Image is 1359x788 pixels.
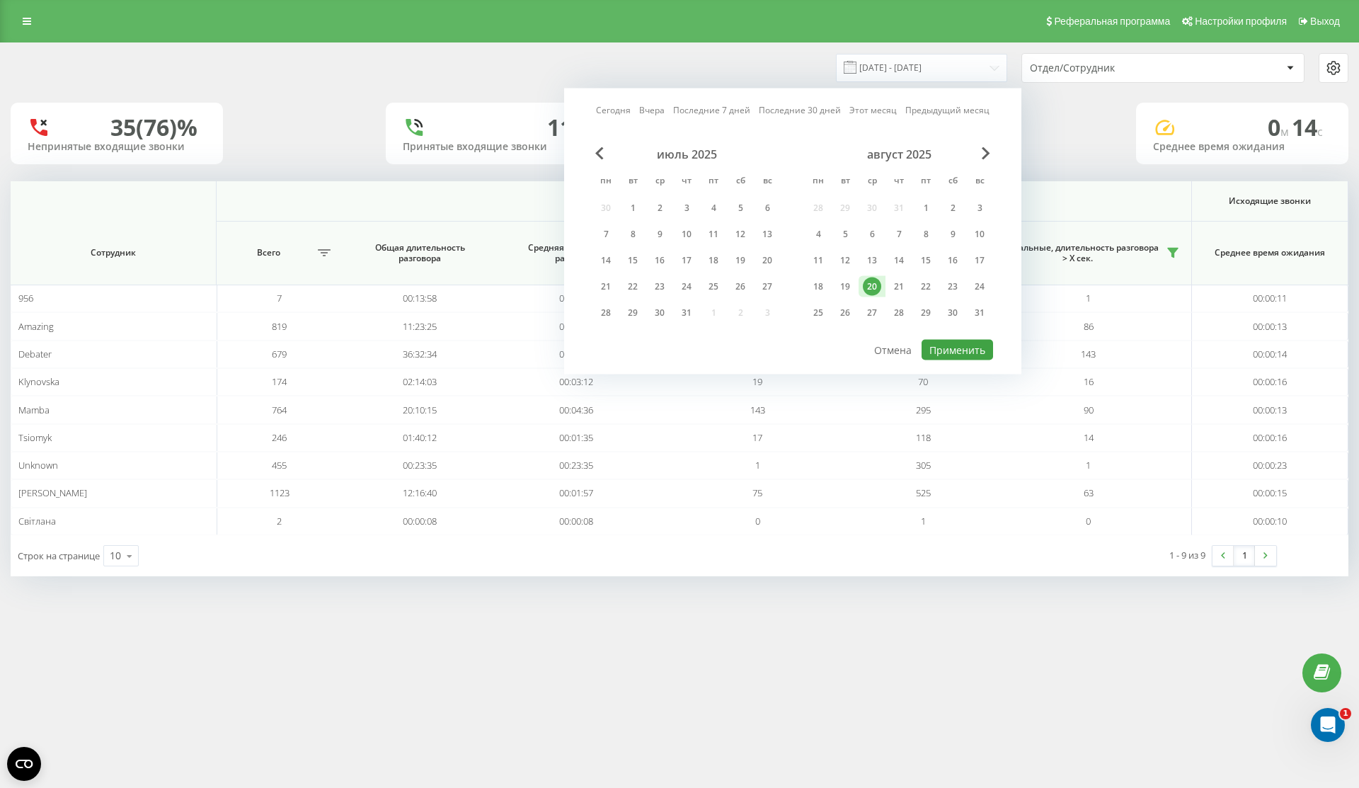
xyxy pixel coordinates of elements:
span: 0 [1086,515,1091,527]
div: 11 [704,225,723,244]
div: сб 12 июля 2025 г. [727,224,754,245]
abbr: вторник [835,171,856,193]
abbr: понедельник [808,171,829,193]
div: 15 [917,251,935,270]
span: 819 [272,320,287,333]
div: чт 31 июля 2025 г. [673,302,700,324]
div: 6 [863,225,881,244]
span: Klynovska [18,375,59,388]
div: вт 5 авг. 2025 г. [832,224,859,245]
span: 0 [755,515,760,527]
div: 10 [110,549,121,563]
span: 19 [752,375,762,388]
div: вт 22 июля 2025 г. [619,276,646,297]
div: пн 11 авг. 2025 г. [805,250,832,271]
div: ср 16 июля 2025 г. [646,250,673,271]
div: вт 19 авг. 2025 г. [832,276,859,297]
span: 90 [1084,404,1094,416]
div: чт 7 авг. 2025 г. [885,224,912,245]
span: 764 [272,404,287,416]
div: сб 26 июля 2025 г. [727,276,754,297]
div: сб 23 авг. 2025 г. [939,276,966,297]
span: 1123 [270,486,289,499]
td: 11:23:25 [342,312,498,340]
div: чт 3 июля 2025 г. [673,198,700,219]
div: 19 [731,251,750,270]
span: м [1280,124,1292,139]
div: чт 14 авг. 2025 г. [885,250,912,271]
abbr: среда [861,171,883,193]
div: 2 [650,199,669,217]
div: 16 [650,251,669,270]
div: 13 [863,251,881,270]
abbr: пятница [703,171,724,193]
div: вс 10 авг. 2025 г. [966,224,993,245]
td: 01:40:12 [342,424,498,452]
a: 1 [1234,546,1255,566]
span: 7 [277,292,282,304]
span: [PERSON_NAME] [18,486,87,499]
div: пт 18 июля 2025 г. [700,250,727,271]
td: 00:00:15 [1192,479,1348,507]
div: ср 6 авг. 2025 г. [859,224,885,245]
abbr: четверг [676,171,697,193]
abbr: понедельник [595,171,617,193]
div: 24 [677,278,696,296]
div: сб 9 авг. 2025 г. [939,224,966,245]
a: Сегодня [596,103,631,117]
span: Исходящие звонки [1206,195,1334,207]
abbr: суббота [730,171,751,193]
abbr: воскресенье [757,171,778,193]
span: 143 [1081,348,1096,360]
div: чт 10 июля 2025 г. [673,224,700,245]
div: ср 23 июля 2025 г. [646,276,673,297]
div: 17 [970,251,989,270]
div: 28 [597,304,615,322]
div: 26 [836,304,854,322]
div: 13 [758,225,776,244]
div: 8 [917,225,935,244]
span: 956 [18,292,33,304]
div: чт 21 авг. 2025 г. [885,276,912,297]
div: пн 7 июля 2025 г. [592,224,619,245]
span: 118 [916,431,931,444]
div: 31 [677,304,696,322]
span: 143 [750,404,765,416]
div: 20 [863,278,881,296]
div: 6 [758,199,776,217]
div: Среднее время ожидания [1153,141,1331,153]
span: 16 [1084,375,1094,388]
span: 174 [272,375,287,388]
div: сб 19 июля 2025 г. [727,250,754,271]
div: 15 [624,251,642,270]
td: 00:00:08 [342,508,498,535]
div: вс 13 июля 2025 г. [754,224,781,245]
div: 21 [890,278,908,296]
div: 24 [970,278,989,296]
div: 4 [809,225,827,244]
span: 1 [1086,292,1091,304]
div: 18 [809,278,827,296]
span: Все звонки [272,195,1136,207]
div: сб 16 авг. 2025 г. [939,250,966,271]
div: вт 26 авг. 2025 г. [832,302,859,324]
button: Open CMP widget [7,747,41,781]
div: 25 [809,304,827,322]
div: 8 [624,225,642,244]
span: 0 [1268,112,1292,142]
a: Последние 7 дней [673,103,750,117]
div: пт 8 авг. 2025 г. [912,224,939,245]
div: чт 28 авг. 2025 г. [885,302,912,324]
span: Общая длительность разговора [356,242,484,264]
div: 12 [731,225,750,244]
div: вс 31 авг. 2025 г. [966,302,993,324]
td: 12:16:40 [342,479,498,507]
span: Unknown [18,459,58,472]
div: вт 12 авг. 2025 г. [832,250,859,271]
div: ср 9 июля 2025 г. [646,224,673,245]
span: 1 [755,459,760,472]
div: вт 8 июля 2025 г. [619,224,646,245]
div: ср 13 авг. 2025 г. [859,250,885,271]
div: 35 (76)% [110,114,197,141]
span: 86 [1084,320,1094,333]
